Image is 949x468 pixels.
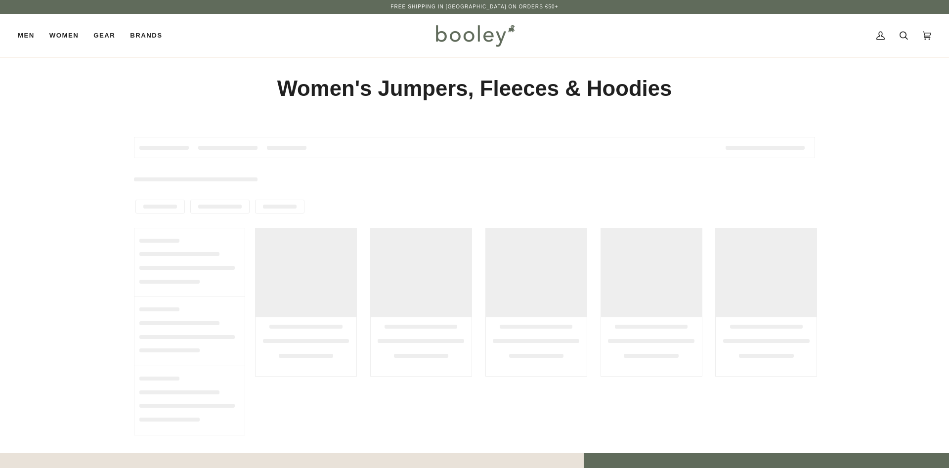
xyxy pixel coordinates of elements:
[390,3,558,11] p: Free Shipping in [GEOGRAPHIC_DATA] on Orders €50+
[93,31,115,41] span: Gear
[42,14,86,57] a: Women
[123,14,170,57] a: Brands
[86,14,123,57] a: Gear
[431,21,518,50] img: Booley
[130,31,162,41] span: Brands
[49,31,79,41] span: Women
[18,14,42,57] a: Men
[134,75,815,102] h1: Women's Jumpers, Fleeces & Hoodies
[18,31,35,41] span: Men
